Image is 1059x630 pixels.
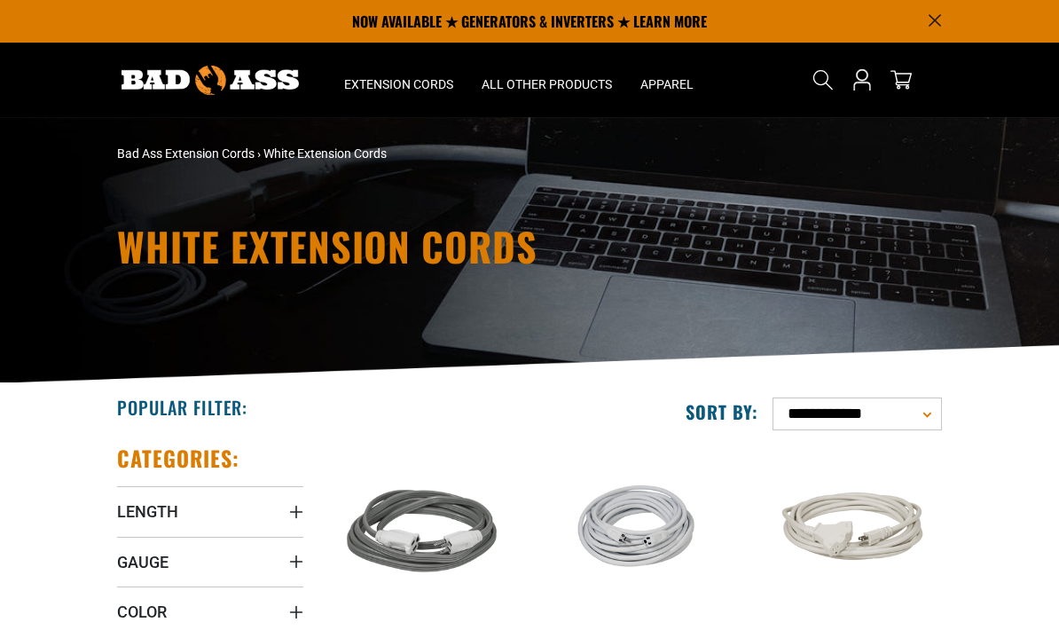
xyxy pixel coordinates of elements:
[117,227,800,266] h1: White Extension Cords
[330,43,467,117] summary: Extension Cords
[122,66,299,95] img: Bad Ass Extension Cords
[327,447,519,619] img: grey & white
[117,486,303,536] summary: Length
[540,471,732,595] img: white
[263,146,387,161] span: White Extension Cords
[753,476,945,591] img: white
[467,43,626,117] summary: All Other Products
[809,66,837,94] summary: Search
[117,146,255,161] a: Bad Ass Extension Cords
[117,552,169,572] span: Gauge
[257,146,261,161] span: ›
[686,400,758,423] label: Sort by:
[482,76,612,92] span: All Other Products
[117,445,239,472] h2: Categories:
[117,501,178,522] span: Length
[117,602,167,622] span: Color
[117,537,303,587] summary: Gauge
[117,145,658,163] nav: breadcrumbs
[626,43,708,117] summary: Apparel
[117,396,247,419] h2: Popular Filter:
[640,76,694,92] span: Apparel
[344,76,453,92] span: Extension Cords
